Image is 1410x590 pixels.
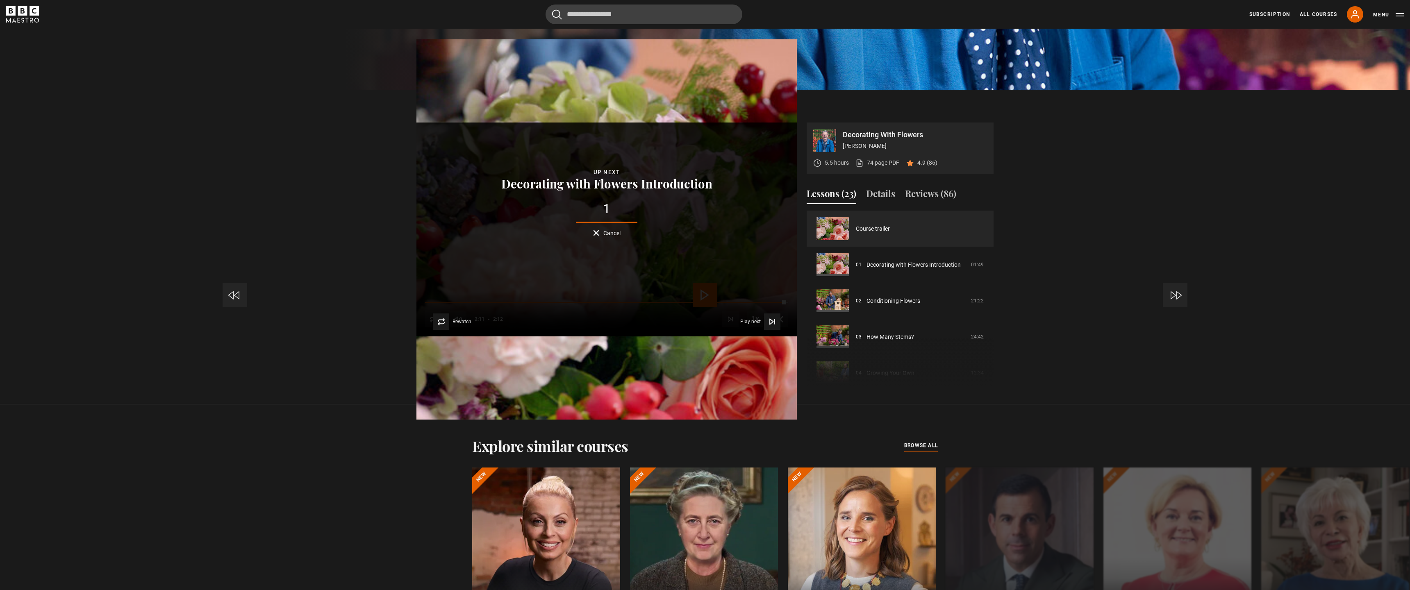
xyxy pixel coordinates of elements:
[546,5,742,24] input: Search
[603,230,621,236] span: Cancel
[905,187,956,204] button: Reviews (86)
[866,297,920,305] a: Conditioning Flowers
[807,187,856,204] button: Lessons (23)
[472,437,628,454] h2: Explore similar courses
[740,319,761,324] span: Play next
[552,9,562,20] button: Submit the search query
[843,142,987,150] p: [PERSON_NAME]
[593,230,621,236] button: Cancel
[917,159,937,167] p: 4.9 (86)
[499,168,715,177] div: Up next
[416,123,797,336] video-js: Video Player
[1249,11,1290,18] a: Subscription
[904,441,938,449] span: browse all
[866,187,895,204] button: Details
[904,441,938,450] a: browse all
[433,313,471,330] button: Rewatch
[866,261,961,269] a: Decorating with Flowers Introduction
[6,6,39,23] svg: BBC Maestro
[866,333,914,341] a: How Many Stems?
[499,202,715,216] div: 1
[499,177,715,190] button: Decorating with Flowers Introduction
[843,131,987,138] p: Decorating With Flowers
[740,313,780,330] button: Play next
[855,159,899,167] a: 74 page PDF
[1300,11,1337,18] a: All Courses
[453,319,471,324] span: Rewatch
[1373,11,1404,19] button: Toggle navigation
[856,225,890,233] a: Course trailer
[825,159,849,167] p: 5.5 hours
